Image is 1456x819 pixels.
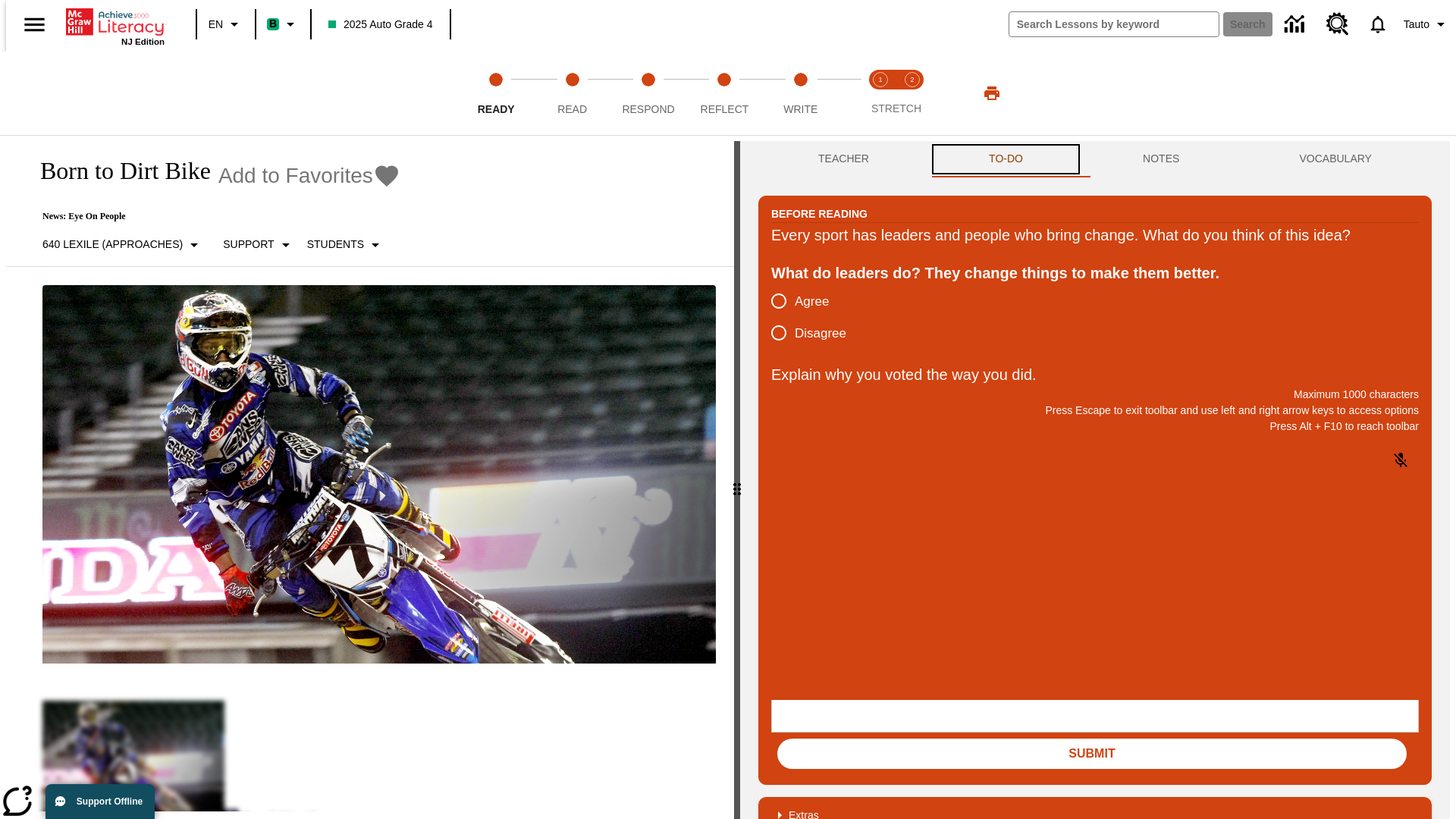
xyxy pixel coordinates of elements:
button: Print [968,80,1016,107]
div: activity [740,141,1450,819]
button: Read step 2 of 5 [528,52,616,135]
h1: Born to Dirt Bike [24,157,211,185]
p: Students [307,237,364,253]
img: Motocross racer James Stewart flies through the air on his dirt bike. [42,285,716,664]
p: Press Alt + F10 to reach toolbar [771,419,1419,435]
span: Respond [622,103,674,115]
p: Support [223,237,274,253]
span: Support Offline [77,796,143,807]
button: Respond step 3 of 5 [604,52,692,135]
div: Press Enter or Spacebar and then press right and left arrow keys to move the slider [734,141,740,819]
button: Write step 5 of 5 [757,52,845,135]
div: Every sport has leaders and people who bring change. What do you think of this idea? [771,223,1419,247]
button: Teacher [758,141,929,177]
button: TO-DO [929,141,1083,177]
button: Add to Favorites - Born to Dirt Bike [218,162,400,189]
div: reading [6,141,734,811]
span: NJ Edition [121,37,165,46]
button: Stretch Respond step 2 of 2 [890,52,934,135]
span: Reflect [701,103,749,115]
p: News: Eye On People [24,211,400,222]
button: Stretch Read step 1 of 2 [858,52,902,135]
p: Explain why you voted the way you did. [771,362,1419,387]
h2: Before Reading [771,206,868,222]
button: Open side menu [12,2,57,47]
button: Select Student [301,231,391,259]
div: poll [771,285,858,349]
span: Add to Favorites [218,164,373,188]
span: Ready [478,103,515,115]
span: EN [209,17,223,33]
text: 1 [878,76,882,83]
span: Tauto [1404,17,1429,33]
span: 2025 Auto Grade 4 [328,17,433,33]
div: Instructional Panel Tabs [758,141,1432,177]
button: Click to activate and allow voice recognition [1382,442,1419,479]
button: Profile/Settings [1398,11,1456,38]
button: Submit [777,739,1407,769]
p: Maximum 1000 characters [771,387,1419,403]
div: Home [66,5,165,46]
button: Support Offline [45,784,155,819]
span: Disagree [795,324,846,344]
p: Press Escape to exit toolbar and use left and right arrow keys to access options [771,403,1419,419]
text: 2 [910,76,914,83]
button: VOCABULARY [1239,141,1432,177]
button: Ready step 1 of 5 [452,52,540,135]
button: Language: EN, Select a language [202,11,250,38]
body: Explain why you voted the way you did. Maximum 1000 characters Press Alt + F10 to reach toolbar P... [6,12,221,26]
a: Resource Center, Will open in new tab [1317,4,1358,45]
button: Select Lexile, 640 Lexile (Approaches) [36,231,209,259]
span: Write [783,103,817,115]
span: STRETCH [871,102,921,115]
a: Data Center [1276,4,1317,45]
button: Scaffolds, Support [217,231,300,259]
input: search field [1009,12,1219,36]
button: NOTES [1083,141,1239,177]
button: Boost Class color is mint green. Change class color [261,11,306,38]
button: Reflect step 4 of 5 [680,52,768,135]
div: What do leaders do? They change things to make them better. [771,261,1419,285]
span: B [269,14,277,33]
span: Read [557,103,587,115]
span: Agree [795,292,829,312]
p: 640 Lexile (Approaches) [42,237,183,253]
a: Notifications [1358,5,1398,44]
